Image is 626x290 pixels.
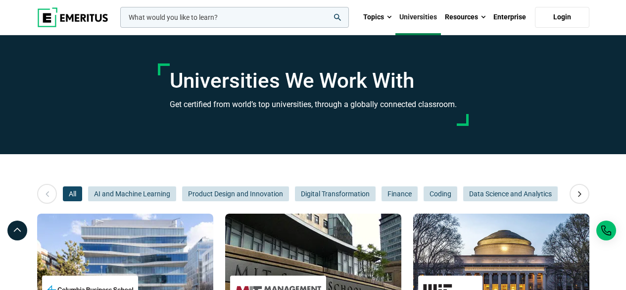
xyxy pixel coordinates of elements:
[535,7,589,28] a: Login
[182,186,289,201] button: Product Design and Innovation
[170,68,457,93] h1: Universities We Work With
[120,7,349,28] input: woocommerce-product-search-field-0
[63,186,82,201] button: All
[463,186,558,201] button: Data Science and Analytics
[424,186,457,201] button: Coding
[295,186,376,201] button: Digital Transformation
[170,98,457,111] h3: Get certified from world’s top universities, through a globally connected classroom.
[88,186,176,201] button: AI and Machine Learning
[382,186,418,201] button: Finance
